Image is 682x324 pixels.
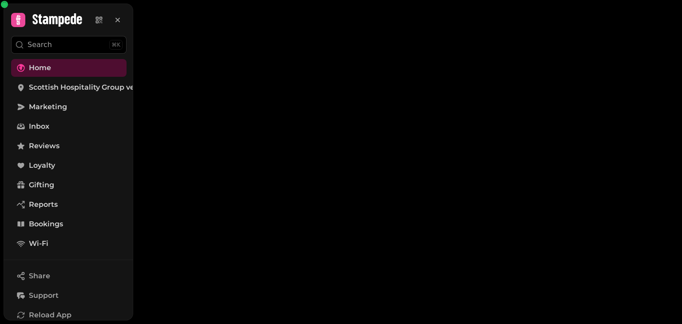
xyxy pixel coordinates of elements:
[29,121,49,132] span: Inbox
[11,306,127,324] button: Reload App
[109,40,123,50] div: ⌘K
[29,160,55,171] span: Loyalty
[29,82,149,93] span: Scottish Hospitality Group venue
[11,36,127,54] button: Search⌘K
[11,235,127,253] a: Wi-Fi
[29,199,58,210] span: Reports
[29,238,48,249] span: Wi-Fi
[29,180,54,190] span: Gifting
[11,287,127,304] button: Support
[28,40,52,50] p: Search
[29,290,59,301] span: Support
[29,102,67,112] span: Marketing
[29,63,51,73] span: Home
[11,118,127,135] a: Inbox
[11,59,127,77] a: Home
[11,157,127,174] a: Loyalty
[11,267,127,285] button: Share
[29,219,63,229] span: Bookings
[11,176,127,194] a: Gifting
[11,137,127,155] a: Reviews
[11,215,127,233] a: Bookings
[29,271,50,281] span: Share
[11,98,127,116] a: Marketing
[11,196,127,213] a: Reports
[11,79,127,96] a: Scottish Hospitality Group venue
[29,141,59,151] span: Reviews
[29,310,71,320] span: Reload App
